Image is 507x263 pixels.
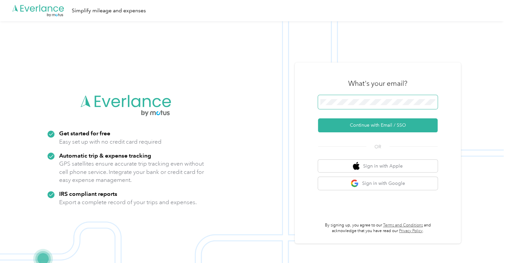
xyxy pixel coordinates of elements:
p: Export a complete record of your trips and expenses. [59,198,197,206]
p: Easy set up with no credit card required [59,138,161,146]
img: apple logo [353,162,359,170]
strong: Get started for free [59,130,110,137]
img: google logo [351,179,359,188]
h3: What's your email? [348,79,407,88]
span: OR [366,143,389,150]
p: GPS satellites ensure accurate trip tracking even without cell phone service. Integrate your bank... [59,160,204,184]
a: Privacy Policy [399,228,423,233]
strong: Automatic trip & expense tracking [59,152,151,159]
button: apple logoSign in with Apple [318,160,438,173]
a: Terms and Conditions [383,223,423,228]
button: google logoSign in with Google [318,177,438,190]
p: By signing up, you agree to our and acknowledge that you have read our . [318,222,438,234]
button: Continue with Email / SSO [318,118,438,132]
div: Simplify mileage and expenses [72,7,146,15]
strong: IRS compliant reports [59,190,117,197]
